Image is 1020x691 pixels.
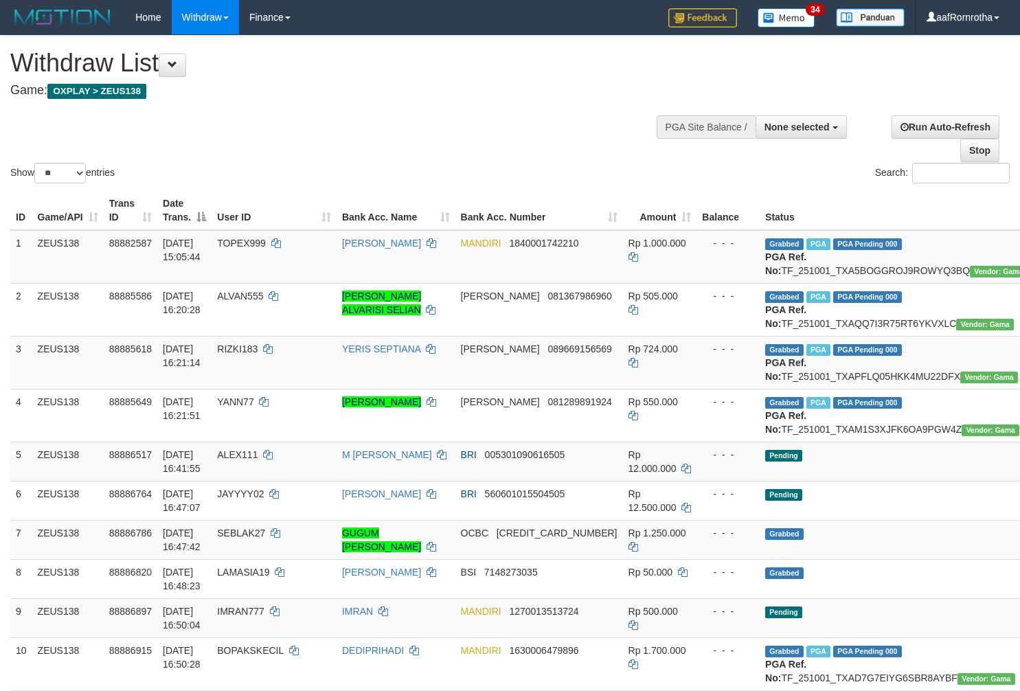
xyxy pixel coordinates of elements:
td: ZEUS138 [32,230,104,284]
td: ZEUS138 [32,559,104,598]
span: TOPEX999 [217,238,266,249]
span: MANDIRI [461,238,501,249]
span: Copy 1840001742210 to clipboard [509,238,578,249]
span: 88886820 [109,567,152,578]
td: ZEUS138 [32,598,104,637]
span: Rp 550.000 [628,396,678,407]
span: Grabbed [765,567,804,579]
b: PGA Ref. No: [765,304,806,329]
span: PGA Pending [833,291,902,303]
a: YERIS SEPTIANA [342,343,420,354]
b: PGA Ref. No: [765,659,806,683]
span: [PERSON_NAME] [461,343,540,354]
div: - - - [702,565,754,579]
span: Copy 1270013513724 to clipboard [509,606,578,617]
div: - - - [702,395,754,409]
span: Pending [765,450,802,462]
span: OXPLAY > ZEUS138 [47,84,146,99]
td: ZEUS138 [32,520,104,559]
div: - - - [702,448,754,462]
a: Stop [960,139,999,162]
span: [DATE] 16:47:42 [163,528,201,552]
span: [DATE] 16:50:28 [163,645,201,670]
a: [PERSON_NAME] [342,488,421,499]
span: RIZKI183 [217,343,258,354]
span: Rp 500.000 [628,606,678,617]
a: [PERSON_NAME] [342,396,421,407]
span: PGA Pending [833,238,902,250]
div: - - - [702,342,754,356]
td: 10 [10,637,32,690]
span: PGA Pending [833,646,902,657]
span: 88882587 [109,238,152,249]
td: 4 [10,389,32,442]
td: ZEUS138 [32,481,104,520]
th: Bank Acc. Number: activate to sort column ascending [455,191,623,230]
span: 88886915 [109,645,152,656]
span: Marked by aafanarl [806,344,830,356]
span: Rp 1.700.000 [628,645,686,656]
div: - - - [702,289,754,303]
input: Search: [912,163,1010,183]
span: [DATE] 16:21:14 [163,343,201,368]
span: Copy 081289891924 to clipboard [547,396,611,407]
span: Marked by aafanarl [806,291,830,303]
span: Marked by aafnoeunsreypich [806,238,830,250]
td: 9 [10,598,32,637]
span: Rp 12.000.000 [628,449,677,474]
a: [PERSON_NAME] [342,238,421,249]
span: Marked by aafsolysreylen [806,646,830,657]
img: Feedback.jpg [668,8,737,27]
span: Vendor URL: https://trx31.1velocity.biz [962,424,1019,436]
div: - - - [702,236,754,250]
span: [DATE] 16:48:23 [163,567,201,591]
span: [DATE] 16:41:55 [163,449,201,474]
td: 2 [10,283,32,336]
span: [DATE] 15:05:44 [163,238,201,262]
span: Rp 1.250.000 [628,528,686,539]
a: [PERSON_NAME] ALVARISI SELIAN [342,291,421,315]
td: 6 [10,481,32,520]
img: MOTION_logo.png [10,7,115,27]
a: [PERSON_NAME] [342,567,421,578]
span: Vendor URL: https://trx31.1velocity.biz [957,673,1015,685]
button: None selected [756,115,847,139]
span: BRI [461,449,477,460]
span: Rp 1.000.000 [628,238,686,249]
span: ALVAN555 [217,291,263,302]
span: [DATE] 16:47:07 [163,488,201,513]
span: BSI [461,567,477,578]
a: DEDIPRIHADI [342,645,404,656]
span: Rp 505.000 [628,291,678,302]
span: OCBC [461,528,488,539]
span: Copy 560601015504505 to clipboard [485,488,565,499]
td: ZEUS138 [32,336,104,389]
b: PGA Ref. No: [765,251,806,276]
a: M [PERSON_NAME] [342,449,432,460]
h1: Withdraw List [10,49,666,77]
span: 88885586 [109,291,152,302]
th: Date Trans.: activate to sort column descending [157,191,212,230]
span: 88885649 [109,396,152,407]
span: Copy 089669156569 to clipboard [547,343,611,354]
div: - - - [702,604,754,618]
td: ZEUS138 [32,637,104,690]
td: ZEUS138 [32,283,104,336]
span: Grabbed [765,397,804,409]
span: Copy 081367986960 to clipboard [547,291,611,302]
td: ZEUS138 [32,442,104,481]
img: Button%20Memo.svg [758,8,815,27]
span: [DATE] 16:20:28 [163,291,201,315]
label: Show entries [10,163,115,183]
td: 1 [10,230,32,284]
th: Game/API: activate to sort column ascending [32,191,104,230]
span: LAMASIA19 [217,567,269,578]
span: Copy 1630006479896 to clipboard [509,645,578,656]
th: Trans ID: activate to sort column ascending [104,191,157,230]
span: Grabbed [765,528,804,540]
span: 34 [806,3,824,16]
span: 88886786 [109,528,152,539]
span: JAYYYY02 [217,488,264,499]
div: - - - [702,487,754,501]
span: Marked by aafanarl [806,397,830,409]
